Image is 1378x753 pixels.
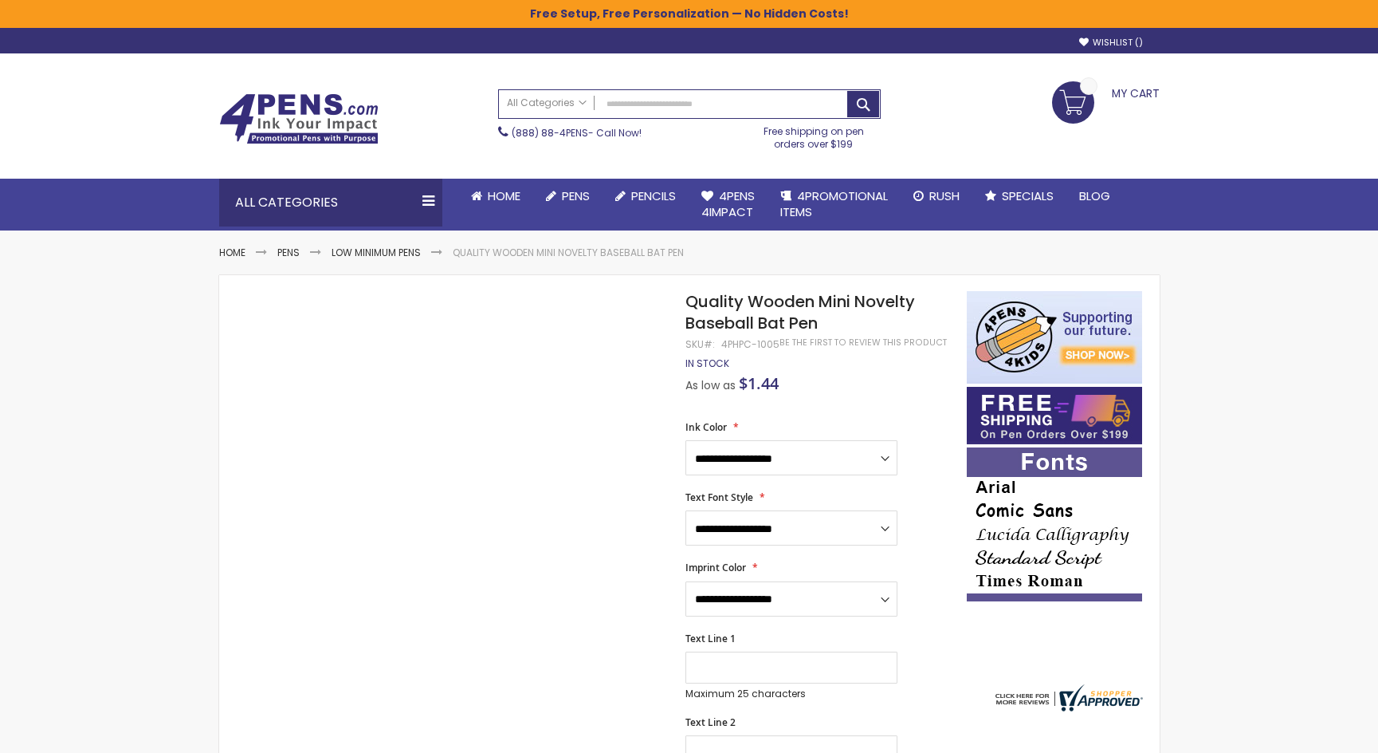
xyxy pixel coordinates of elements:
a: 4Pens4impact [689,179,768,231]
a: Home [219,246,245,259]
a: Wishlist [1079,37,1143,49]
img: font-personalization-examples [967,447,1142,601]
img: 4Pens Custom Pens and Promotional Products [219,93,379,144]
span: Text Line 1 [685,632,736,645]
img: 4pens.com widget logo [991,684,1143,712]
span: 4Pens 4impact [701,187,755,220]
a: (888) 88-4PENS [512,126,588,140]
img: 4pens 4 kids [967,291,1142,384]
span: Pencils [631,187,676,204]
a: Home [458,179,533,214]
span: Rush [929,187,960,204]
a: Low Minimum Pens [332,246,421,259]
strong: SKU [685,337,715,351]
div: 4PHPC-1005 [721,338,779,351]
a: 4pens.com certificate URL [991,701,1143,715]
span: $1.44 [739,373,779,394]
div: All Categories [219,179,442,227]
a: 4PROMOTIONALITEMS [768,179,901,231]
div: Free shipping on pen orders over $199 [747,119,881,151]
a: Blog [1066,179,1123,214]
li: Quality Wooden Mini Novelty Baseball Bat Pen [453,246,684,259]
span: Blog [1079,187,1110,204]
span: Specials [1002,187,1054,204]
span: Text Line 2 [685,716,736,729]
a: Rush [901,179,972,214]
span: - Call Now! [512,126,642,140]
span: Pens [562,187,590,204]
img: Free shipping on orders over $199 [967,387,1142,444]
span: 4PROMOTIONAL ITEMS [780,187,888,220]
span: As low as [685,377,736,393]
span: Quality Wooden Mini Novelty Baseball Bat Pen [685,290,915,334]
span: Imprint Color [685,561,746,574]
a: Pens [533,179,603,214]
a: Pens [277,246,300,259]
span: Ink Color [685,420,727,434]
a: All Categories [499,90,595,116]
a: Specials [972,179,1066,214]
span: Text Font Style [685,491,753,504]
span: All Categories [507,97,587,109]
p: Maximum 25 characters [685,688,897,700]
span: Home [488,187,520,204]
span: In stock [685,357,729,370]
a: Be the first to review this product [779,337,947,349]
a: Pencils [603,179,689,214]
div: Availability [685,357,729,370]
